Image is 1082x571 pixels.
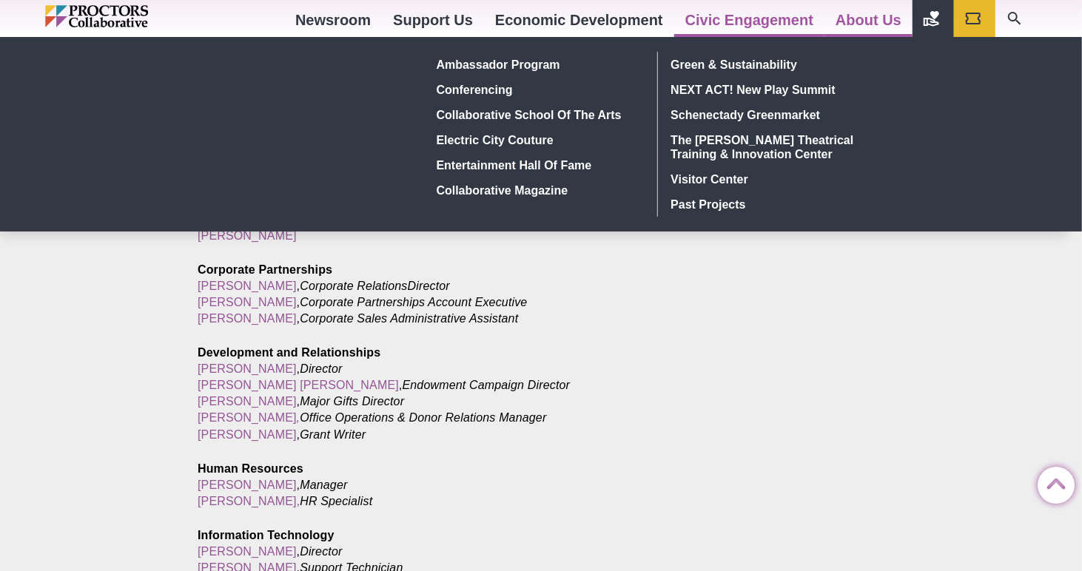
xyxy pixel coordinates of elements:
a: [PERSON_NAME] [198,296,297,308]
b: Information Technology [198,529,335,541]
a: [PERSON_NAME] [198,545,297,558]
a: [PERSON_NAME] [198,395,297,408]
a: [PERSON_NAME] [198,312,297,325]
a: Collaborative School of the Arts [431,102,646,127]
a: NEXT ACT! New Play Summit [665,77,881,102]
em: HR Specialist [300,495,372,507]
a: Conferencing [431,77,646,102]
em: Grant Writer [300,428,366,441]
a: Ambassador Program [431,52,646,77]
img: Proctors logo [45,5,212,27]
em: Office Operations & Donor Relations Manager [300,411,546,424]
em: Corporate Partnerships Account Executive [300,296,527,308]
em: Endowment Campaign Director [403,379,571,391]
a: The [PERSON_NAME] Theatrical Training & Innovation Center [665,127,881,166]
a: Electric City Couture [431,127,646,152]
a: Entertainment Hall of Fame [431,152,646,178]
a: [PERSON_NAME] [PERSON_NAME] [198,379,399,391]
a: Collaborative Magazine [431,178,646,203]
i: Director [300,362,342,375]
a: Past Projects [665,192,881,217]
a: [PERSON_NAME] [198,479,297,491]
p: , , , [198,262,633,327]
b: Human Resources [198,462,303,475]
a: Visitor Center [665,166,881,192]
p: , , , , [198,345,633,442]
b: Corporate Partnerships [198,263,332,276]
em: Corporate Relations [300,280,407,292]
a: [PERSON_NAME] [198,362,297,375]
em: Major Gifts Director [300,395,404,408]
p: , [198,461,633,510]
a: [PERSON_NAME] [198,280,297,292]
a: Back to Top [1038,467,1067,497]
a: [PERSON_NAME] [198,229,297,242]
a: [PERSON_NAME], [198,495,300,507]
a: [PERSON_NAME] [198,428,297,441]
em: Manager [300,479,347,491]
a: [PERSON_NAME] [198,411,297,424]
b: Development and Relationships [198,346,380,359]
i: Director [300,545,342,558]
em: Director [408,280,450,292]
em: Corporate Sales Administrative Assistant [300,312,518,325]
a: , [297,411,300,424]
a: Green & Sustainability [665,52,881,77]
a: Schenectady Greenmarket [665,102,881,127]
